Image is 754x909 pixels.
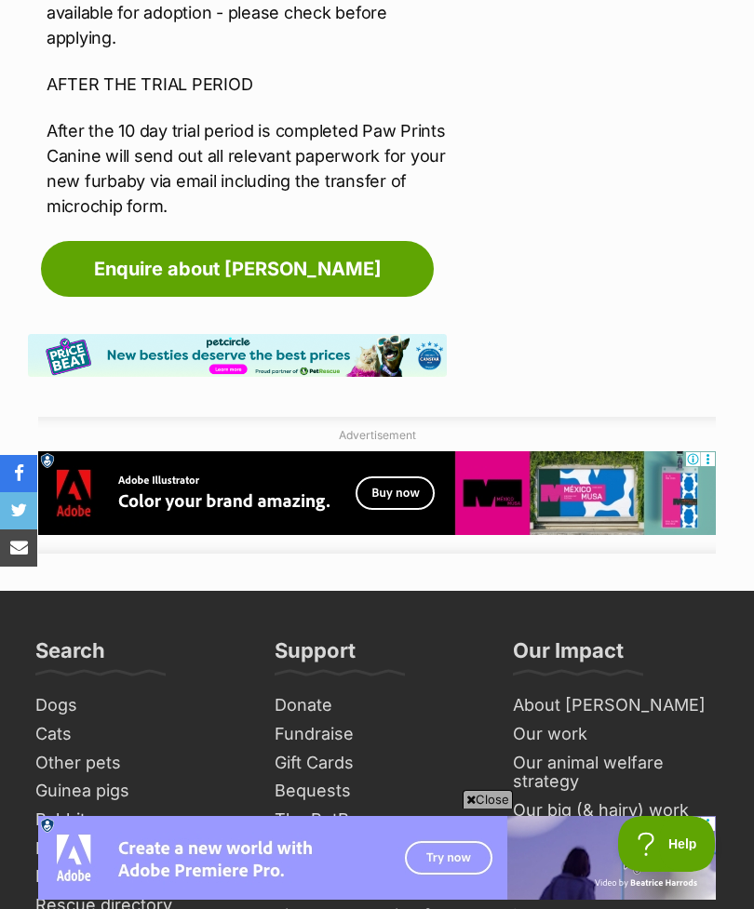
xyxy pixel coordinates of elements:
[28,691,249,720] a: Dogs
[28,749,249,778] a: Other pets
[35,637,105,675] h3: Search
[463,790,513,809] span: Close
[38,417,716,554] div: Advertisement
[267,806,488,853] a: The PetRescue Bookshop
[28,806,249,835] a: Rabbits
[267,777,488,806] a: Bequests
[28,720,249,749] a: Cats
[28,835,249,863] a: Pets needing foster care
[47,72,447,97] p: AFTER THE TRIAL PERIOD
[505,796,726,844] a: Our big (& hairy) work map
[505,749,726,796] a: Our animal welfare strategy
[505,691,726,720] a: About [PERSON_NAME]
[41,241,434,297] a: Enquire about [PERSON_NAME]
[47,118,447,219] p: After the 10 day trial period is completed Paw Prints Canine will send out all relevant paperwork...
[267,749,488,778] a: Gift Cards
[28,862,249,891] a: PetRescue ID
[275,637,356,675] h3: Support
[267,691,488,720] a: Donate
[38,451,716,535] iframe: Advertisement
[28,334,447,377] img: Pet Circle promo banner
[505,720,726,749] a: Our work
[618,816,717,872] iframe: Help Scout Beacon - Open
[38,816,716,900] iframe: Advertisement
[267,720,488,749] a: Fundraise
[513,637,624,675] h3: Our Impact
[28,777,249,806] a: Guinea pigs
